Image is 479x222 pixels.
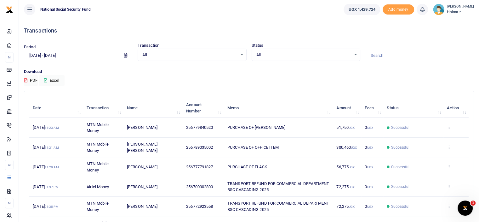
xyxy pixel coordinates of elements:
span: 0 [365,125,373,130]
span: [PERSON_NAME] [127,125,157,130]
span: Airtel Money [87,184,109,189]
label: Transaction [138,42,159,49]
span: [DATE] [33,184,58,189]
span: Successful [391,184,409,189]
small: 11:20 AM [45,165,59,169]
span: TRANSPORT REFUND FOR COMMERCIAL DEPARTMENT BSC CASCADING 2025 [227,201,329,212]
small: 11:21 AM [45,146,59,149]
small: UGX [349,205,355,208]
span: Successful [391,125,409,130]
span: [DATE] [33,165,59,169]
th: Date: activate to sort column descending [29,98,83,118]
span: [PERSON_NAME] [127,184,157,189]
th: Fees: activate to sort column ascending [361,98,383,118]
span: 72,275 [336,204,355,209]
a: UGX 1,429,724 [344,4,380,15]
label: Status [252,42,264,49]
small: UGX [349,185,355,189]
small: UGX [367,205,373,208]
span: 256789035002 [186,145,213,150]
span: 300,460 [336,145,357,150]
span: PURCHASE OF FLASK [227,165,267,169]
li: M [5,52,14,63]
small: UGX [367,146,373,149]
span: 256777791827 [186,165,213,169]
li: Toup your wallet [383,4,414,15]
span: Successful [391,204,409,209]
span: 256779840520 [186,125,213,130]
span: [DATE] [33,204,58,209]
span: 0 [365,145,373,150]
th: Name: activate to sort column ascending [123,98,183,118]
span: TRANSPORT REFUND FOR COMMERCIAL DEPARTMENT BSC CASCADING 2025 [227,181,329,192]
small: UGX [349,165,355,169]
small: 11:23 AM [45,126,59,129]
span: 256772923558 [186,204,213,209]
small: 01:37 PM [45,185,59,189]
span: MTN Mobile Money [87,142,109,153]
small: UGX [349,126,355,129]
small: UGX [367,185,373,189]
span: 1 [470,201,476,206]
iframe: Intercom live chat [458,201,473,216]
span: 0 [365,165,373,169]
span: 256700302800 [186,184,213,189]
span: National Social Security Fund [38,7,93,12]
span: Successful [391,145,409,150]
span: [DATE] [33,125,59,130]
span: All [142,52,237,58]
span: 51,750 [336,125,355,130]
span: 0 [365,204,373,209]
li: Wallet ballance [341,4,382,15]
th: Status: activate to sort column ascending [383,98,443,118]
span: Successful [391,164,409,170]
li: Ac [5,160,14,170]
span: Add money [383,4,414,15]
button: PDF [24,75,38,86]
span: 72,275 [336,184,355,189]
input: Search [365,50,474,61]
span: 0 [365,184,373,189]
img: logo-small [6,6,13,14]
th: Account Number: activate to sort column ascending [183,98,224,118]
a: profile-user [PERSON_NAME] Hoima [433,4,474,15]
th: Action: activate to sort column ascending [443,98,469,118]
small: UGX [367,165,373,169]
span: 56,775 [336,165,355,169]
span: MTN Mobile Money [87,161,109,172]
span: PURCHASE OF OFFICE ITEM [227,145,279,150]
th: Memo: activate to sort column ascending [224,98,333,118]
th: Transaction: activate to sort column ascending [83,98,123,118]
span: MTN Mobile Money [87,201,109,212]
span: UGX 1,429,724 [348,6,375,13]
small: [PERSON_NAME] [447,4,474,9]
small: UGX [351,146,357,149]
small: UGX [367,126,373,129]
a: Add money [383,7,414,11]
li: M [5,198,14,208]
span: All [256,52,351,58]
th: Amount: activate to sort column ascending [333,98,361,118]
span: PURCHASE OF [PERSON_NAME] [227,125,286,130]
img: profile-user [433,4,444,15]
button: Excel [39,75,65,86]
label: Period [24,44,36,50]
a: logo-small logo-large logo-large [6,7,13,12]
span: [DATE] [33,145,59,150]
h4: Transactions [24,27,474,34]
input: select period [24,50,119,61]
span: Hoima [447,9,474,15]
span: [PERSON_NAME] [127,165,157,169]
span: MTN Mobile Money [87,122,109,133]
span: [PERSON_NAME] [127,204,157,209]
small: 01:35 PM [45,205,59,208]
span: [PERSON_NAME] [PERSON_NAME] [127,142,157,153]
p: Download [24,69,474,75]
